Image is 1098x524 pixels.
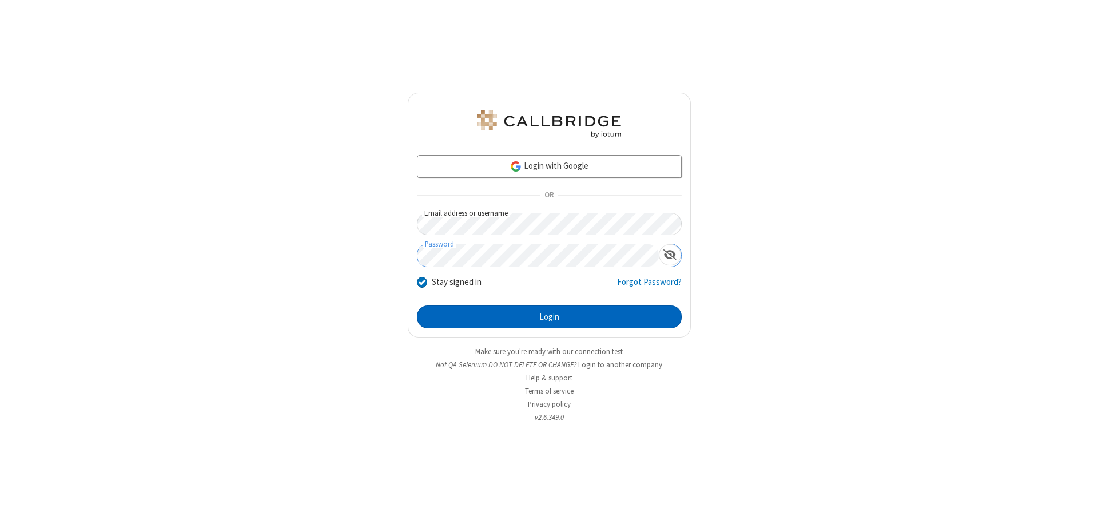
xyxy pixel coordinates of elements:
button: Login to another company [578,359,662,370]
li: Not QA Selenium DO NOT DELETE OR CHANGE? [408,359,691,370]
input: Password [417,244,659,267]
a: Login with Google [417,155,682,178]
label: Stay signed in [432,276,482,289]
li: v2.6.349.0 [408,412,691,423]
img: QA Selenium DO NOT DELETE OR CHANGE [475,110,623,138]
a: Make sure you're ready with our connection test [475,347,623,356]
a: Help & support [526,373,572,383]
span: OR [540,188,558,204]
a: Terms of service [525,386,574,396]
a: Privacy policy [528,399,571,409]
a: Forgot Password? [617,276,682,297]
button: Login [417,305,682,328]
img: google-icon.png [510,160,522,173]
input: Email address or username [417,213,682,235]
div: Show password [659,244,681,265]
